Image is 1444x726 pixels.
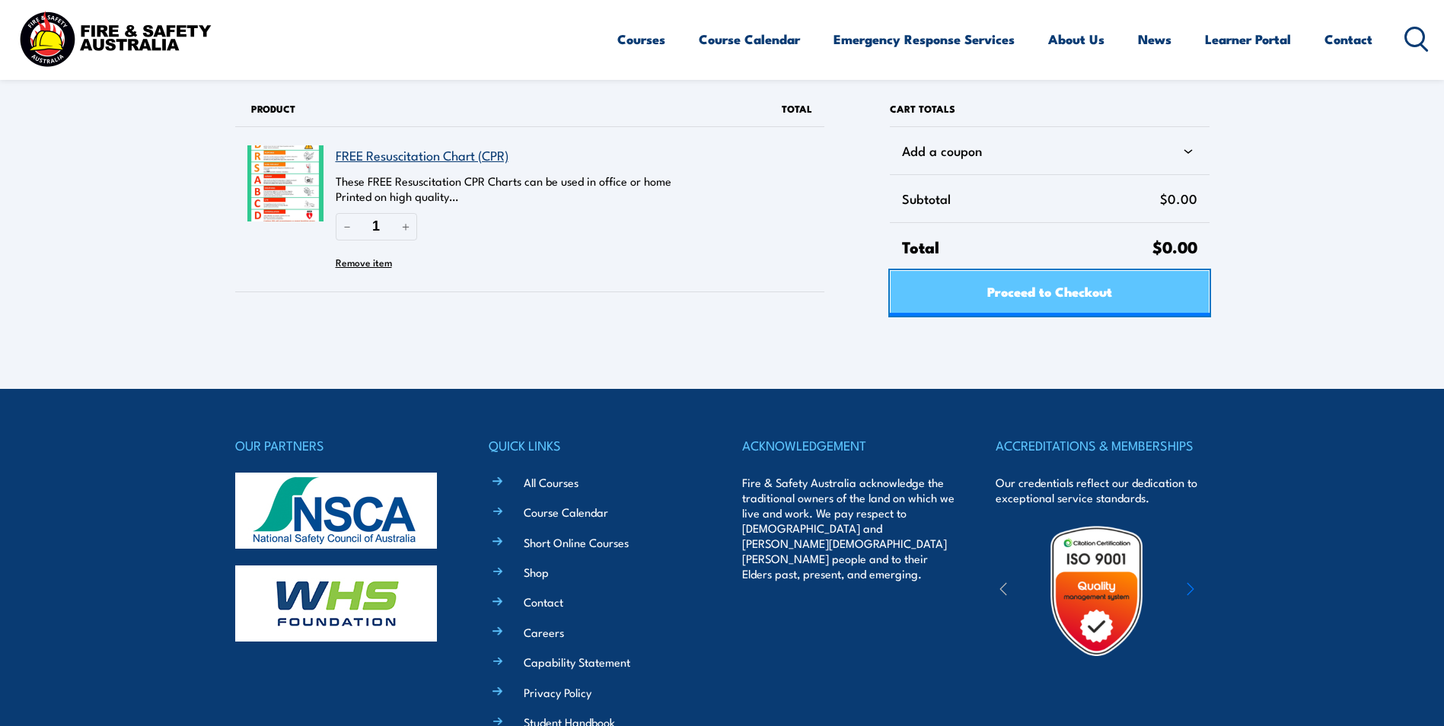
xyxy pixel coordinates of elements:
[1030,524,1163,658] img: Untitled design (19)
[524,474,579,490] a: All Courses
[336,250,392,273] button: Remove FREE Resuscitation Chart (CPR) from cart
[987,271,1112,311] span: Proceed to Checkout
[1160,187,1197,210] span: $0.00
[524,534,629,550] a: Short Online Courses
[834,19,1015,59] a: Emergency Response Services
[247,145,324,221] img: FREE Resuscitation Chart - What are the 7 steps to CPR?
[1205,19,1291,59] a: Learner Portal
[1152,234,1197,259] span: $0.00
[524,654,630,670] a: Capability Statement
[890,270,1209,316] a: Proceed to Checkout
[359,213,394,240] input: Quantity of FREE Resuscitation Chart (CPR) in your cart.
[996,475,1209,505] p: Our credentials reflect our dedication to exceptional service standards.
[336,145,508,164] a: FREE Resuscitation Chart (CPR)
[336,174,736,204] p: These FREE Resuscitation CPR Charts can be used in office or home Printed on high quality…
[235,565,437,642] img: whs-logo-footer
[524,564,549,580] a: Shop
[742,475,955,581] p: Fire & Safety Australia acknowledge the traditional owners of the land on which we live and work....
[890,91,1209,126] h2: Cart totals
[1138,19,1171,59] a: News
[1048,19,1105,59] a: About Us
[782,101,812,116] span: Total
[524,624,564,640] a: Careers
[524,504,608,520] a: Course Calendar
[742,435,955,456] h4: ACKNOWLEDGEMENT
[902,235,1152,258] span: Total
[235,435,448,456] h4: OUR PARTNERS
[996,435,1209,456] h4: ACCREDITATIONS & MEMBERSHIPS
[617,19,665,59] a: Courses
[394,213,417,240] button: Increase quantity of FREE Resuscitation Chart (CPR)
[524,684,591,700] a: Privacy Policy
[336,213,359,240] button: Reduce quantity of FREE Resuscitation Chart (CPR)
[489,435,702,456] h4: QUICK LINKS
[902,187,1159,210] span: Subtotal
[524,594,563,610] a: Contact
[699,19,800,59] a: Course Calendar
[902,139,1197,162] div: Add a coupon
[235,473,437,549] img: nsca-logo-footer
[1324,19,1372,59] a: Contact
[1164,565,1296,617] img: ewpa-logo
[251,101,295,116] span: Product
